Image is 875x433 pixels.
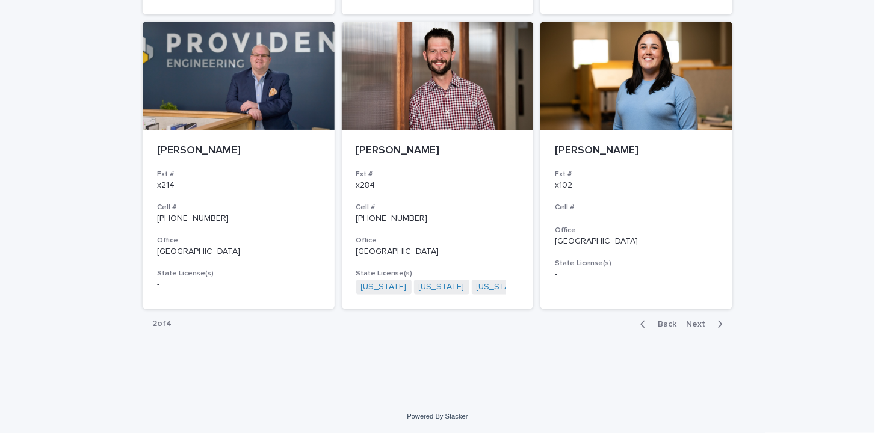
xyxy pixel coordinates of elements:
[555,181,572,189] a: x102
[555,259,718,268] h3: State License(s)
[157,280,320,290] p: -
[356,170,519,179] h3: Ext #
[419,282,465,292] a: [US_STATE]
[686,320,713,328] span: Next
[157,203,320,212] h3: Cell #
[157,236,320,245] h3: Office
[356,144,519,158] p: [PERSON_NAME]
[555,236,718,247] p: [GEOGRAPHIC_DATA]
[361,282,407,292] a: [US_STATE]
[555,144,718,158] p: [PERSON_NAME]
[356,236,519,245] h3: Office
[157,247,320,257] p: [GEOGRAPHIC_DATA]
[157,181,175,189] a: x214
[356,269,519,278] h3: State License(s)
[157,214,229,223] a: [PHONE_NUMBER]
[143,309,181,339] p: 2 of 4
[631,319,681,330] button: Back
[356,203,519,212] h3: Cell #
[477,282,522,292] a: [US_STATE]
[342,22,534,309] a: [PERSON_NAME]Ext #x284Cell #[PHONE_NUMBER]Office[GEOGRAPHIC_DATA]State License(s)[US_STATE] [US_S...
[157,269,320,278] h3: State License(s)
[407,413,468,420] a: Powered By Stacker
[157,144,320,158] p: [PERSON_NAME]
[356,181,376,189] a: x284
[356,247,519,257] p: [GEOGRAPHIC_DATA]
[356,214,428,223] a: [PHONE_NUMBER]
[555,226,718,235] h3: Office
[555,170,718,179] h3: Ext #
[651,320,676,328] span: Back
[555,269,718,280] p: -
[681,319,732,330] button: Next
[143,22,335,309] a: [PERSON_NAME]Ext #x214Cell #[PHONE_NUMBER]Office[GEOGRAPHIC_DATA]State License(s)-
[555,203,718,212] h3: Cell #
[540,22,732,309] a: [PERSON_NAME]Ext #x102Cell #Office[GEOGRAPHIC_DATA]State License(s)-
[157,170,320,179] h3: Ext #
